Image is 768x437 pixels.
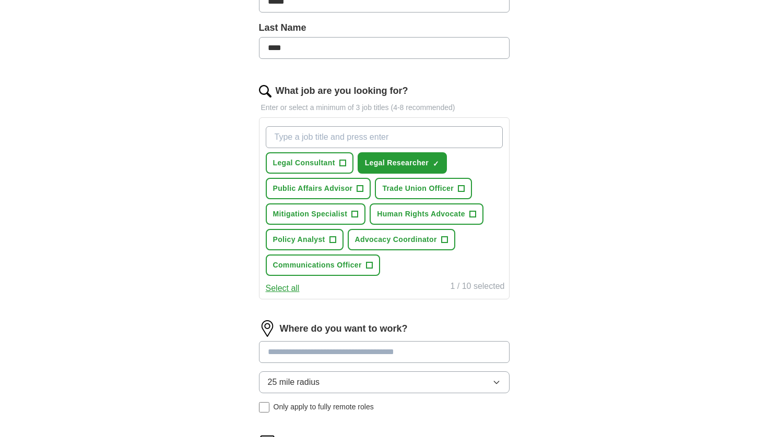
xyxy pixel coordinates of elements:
div: 1 / 10 selected [450,280,504,295]
span: Communications Officer [273,260,362,271]
button: Select all [266,282,300,295]
span: Human Rights Advocate [377,209,465,220]
input: Type a job title and press enter [266,126,503,148]
label: Where do you want to work? [280,322,408,336]
label: What job are you looking for? [276,84,408,98]
img: search.png [259,85,271,98]
button: Communications Officer [266,254,380,276]
button: 25 mile radius [259,371,510,393]
button: Legal Researcher✓ [358,152,447,174]
button: Human Rights Advocate [370,203,483,225]
button: Legal Consultant [266,152,353,174]
button: Policy Analyst [266,229,344,250]
input: Only apply to fully remote roles [259,402,269,412]
span: Only apply to fully remote roles [274,402,374,412]
span: Legal Consultant [273,157,335,168]
img: location.png [259,320,276,337]
button: Trade Union Officer [375,178,472,199]
span: Public Affairs Advisor [273,183,353,194]
span: Trade Union Officer [382,183,454,194]
span: Advocacy Coordinator [355,234,437,245]
span: Mitigation Specialist [273,209,348,220]
button: Advocacy Coordinator [348,229,455,250]
span: ✓ [433,160,439,168]
span: Policy Analyst [273,234,325,245]
span: 25 mile radius [268,376,320,389]
button: Mitigation Specialist [266,203,366,225]
p: Enter or select a minimum of 3 job titles (4-8 recommended) [259,102,510,113]
label: Last Name [259,21,510,35]
button: Public Affairs Advisor [266,178,371,199]
span: Legal Researcher [365,157,429,168]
